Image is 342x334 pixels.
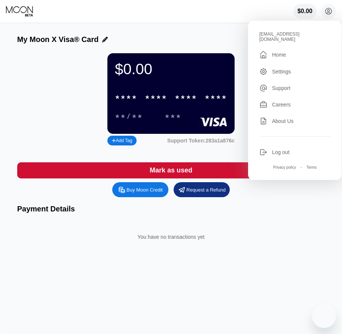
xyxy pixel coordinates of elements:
[259,50,268,59] div: 
[259,50,330,59] div: Home
[272,52,286,58] div: Home
[186,187,226,193] div: Request a Refund
[297,8,312,15] div: $0.00
[273,165,296,169] div: Privacy policy
[306,165,317,169] div: Terms
[259,117,330,125] div: About Us
[167,138,235,144] div: Support Token:283a1a876c
[272,102,291,108] div: Careers
[167,138,235,144] div: Support Token: 283a1a876c
[17,35,99,44] div: My Moon X Visa® Card
[115,61,227,78] div: $0.00
[126,187,163,193] div: Buy Moon Credit
[259,148,330,156] div: Log out
[293,4,317,19] div: $0.00
[259,31,330,42] div: [EMAIL_ADDRESS][DOMAIN_NAME]
[272,149,290,155] div: Log out
[112,138,132,143] div: Add Tag
[17,162,325,178] div: Mark as used
[312,304,336,328] iframe: Button to launch messaging window
[17,205,325,213] div: Payment Details
[150,166,192,175] div: Mark as used
[112,182,168,197] div: Buy Moon Credit
[107,136,137,145] div: Add Tag
[259,84,330,92] div: Support
[272,69,291,75] div: Settings
[272,85,290,91] div: Support
[259,100,330,109] div: Careers
[259,67,330,76] div: Settings
[272,118,294,124] div: About Us
[174,182,230,197] div: Request a Refund
[23,226,319,247] div: You have no transactions yet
